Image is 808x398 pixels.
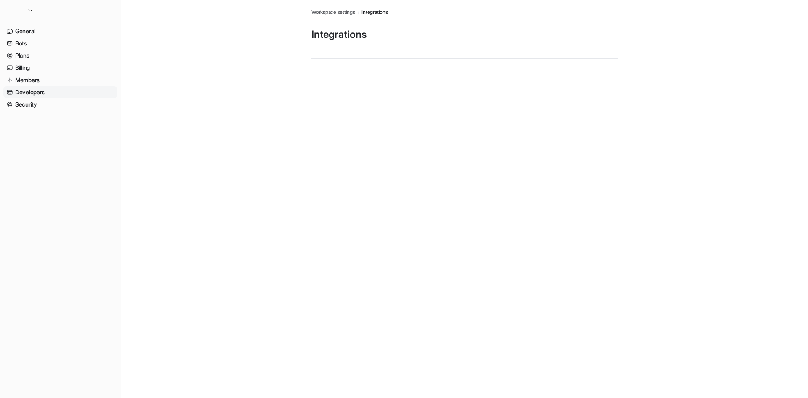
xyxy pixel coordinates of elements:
[3,37,117,49] a: Bots
[3,99,117,110] a: Security
[3,50,117,61] a: Plans
[311,28,618,41] p: Integrations
[3,74,117,86] a: Members
[3,25,117,37] a: General
[311,8,355,16] a: Workspace settings
[361,8,388,16] a: Integrations
[3,86,117,98] a: Developers
[3,62,117,74] a: Billing
[358,8,359,16] span: /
